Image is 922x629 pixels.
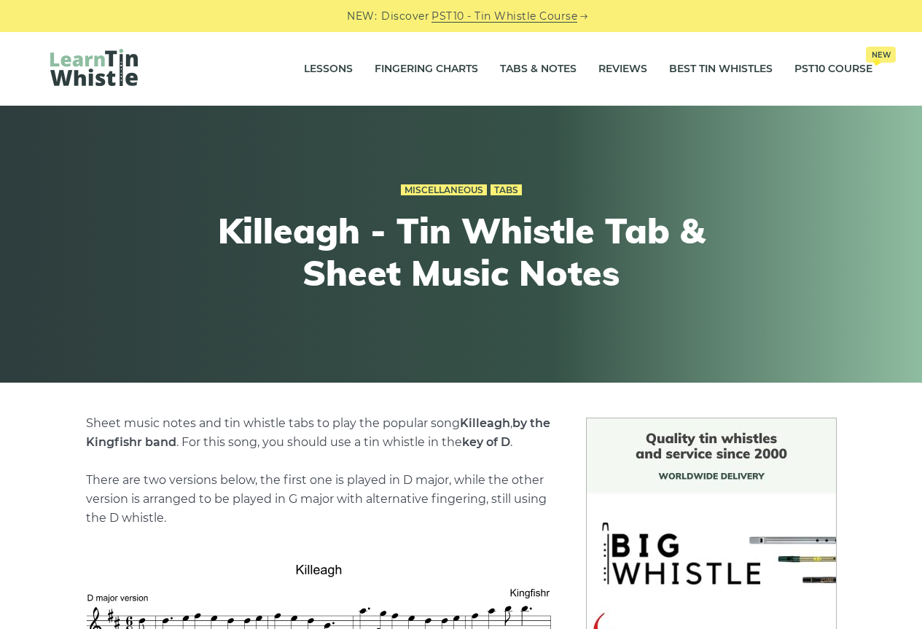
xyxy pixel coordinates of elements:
a: Lessons [304,51,353,87]
img: LearnTinWhistle.com [50,49,138,86]
a: Miscellaneous [401,184,487,196]
a: PST10 CourseNew [794,51,872,87]
p: . For this song, you should use a tin whistle in the . There are two versions below, the first on... [86,414,551,528]
a: Fingering Charts [375,51,478,87]
strong: Killeagh [460,416,510,430]
a: Best Tin Whistles [669,51,773,87]
a: Reviews [598,51,647,87]
a: Tabs [491,184,522,196]
strong: key of D [462,435,510,449]
span: New [866,47,896,63]
a: Tabs & Notes [500,51,577,87]
h1: Killeagh - Tin Whistle Tab & Sheet Music Notes [193,210,730,294]
span: Sheet music notes and tin whistle tabs to play the popular song , [86,416,512,430]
